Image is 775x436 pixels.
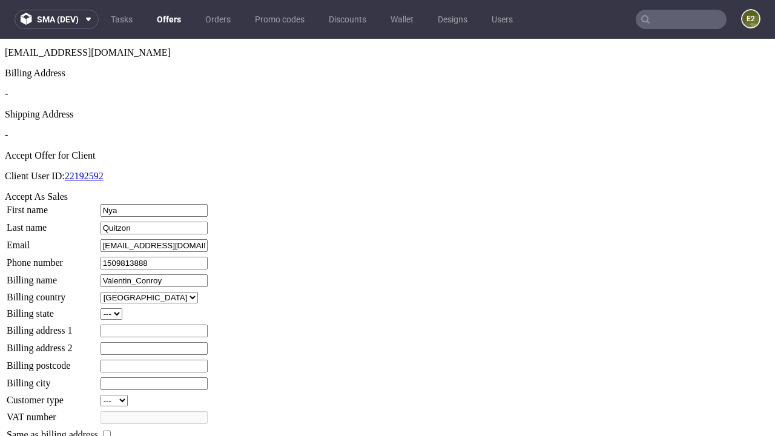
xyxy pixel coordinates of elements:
td: Billing address 2 [6,303,99,317]
p: Client User ID: [5,132,770,143]
span: - [5,50,8,60]
div: Accept Offer for Client [5,111,770,122]
td: Email [6,200,99,214]
a: Offers [150,10,188,29]
figcaption: e2 [742,10,759,27]
td: Phone number [6,217,99,231]
a: Discounts [322,10,374,29]
a: Promo codes [248,10,312,29]
a: Orders [198,10,238,29]
a: Designs [430,10,475,29]
td: Billing state [6,269,99,282]
td: Same as billing address [6,389,99,403]
span: - [5,91,8,101]
td: VAT number [6,372,99,386]
span: [EMAIL_ADDRESS][DOMAIN_NAME] [5,8,171,19]
td: Billing name [6,235,99,249]
td: Customer type [6,355,99,368]
a: Wallet [383,10,421,29]
div: Billing Address [5,29,770,40]
div: Accept As Sales [5,153,770,163]
button: sma (dev) [15,10,99,29]
span: sma (dev) [37,15,79,24]
a: Tasks [104,10,140,29]
td: Billing city [6,338,99,352]
td: Billing address 1 [6,285,99,299]
div: Shipping Address [5,70,770,81]
td: Billing country [6,253,99,265]
a: Users [484,10,520,29]
a: 22192592 [65,132,104,142]
td: Last name [6,182,99,196]
td: Billing postcode [6,320,99,334]
td: First name [6,165,99,179]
